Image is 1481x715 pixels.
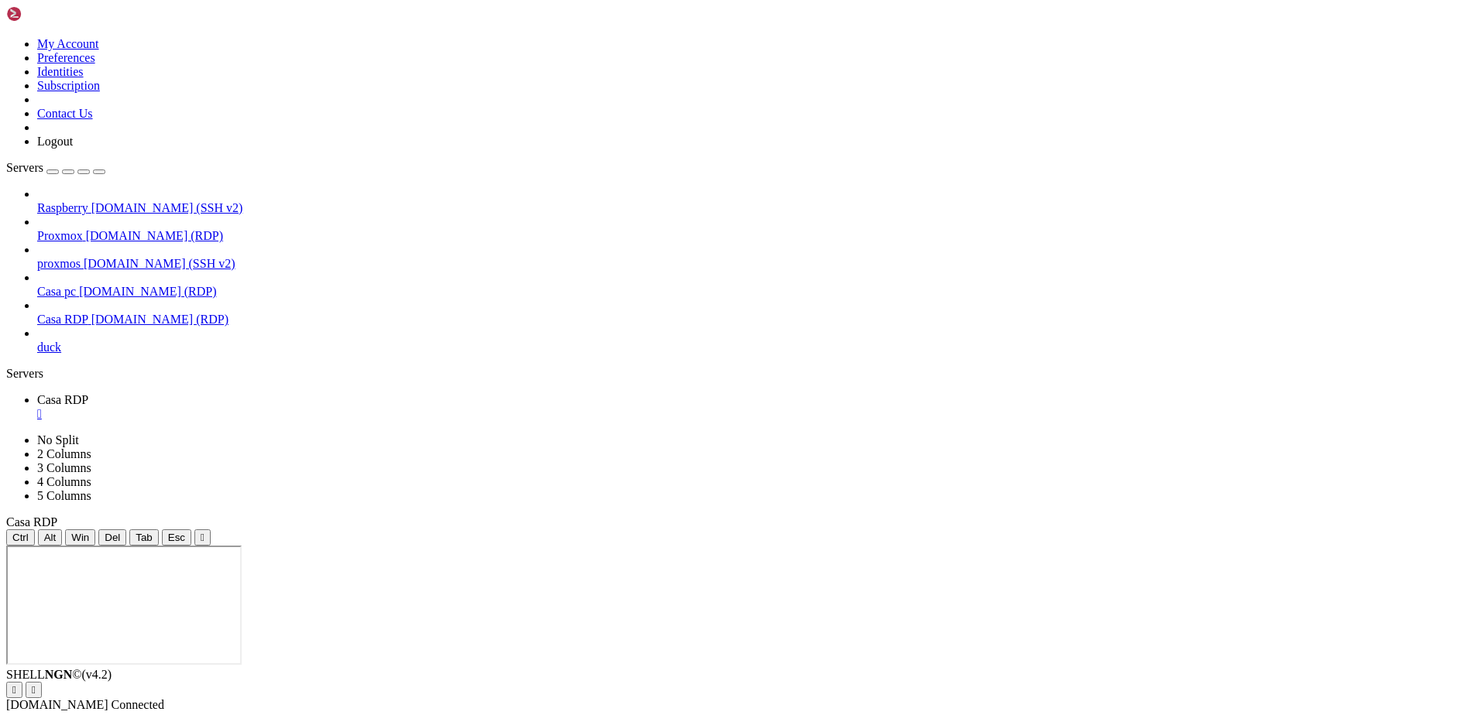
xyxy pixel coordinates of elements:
[37,271,1475,299] li: Casa pc [DOMAIN_NAME] (RDP)
[37,313,88,326] span: Casa RDP
[37,475,91,488] a: 4 Columns
[6,161,43,174] span: Servers
[37,215,1475,243] li: Proxmox [DOMAIN_NAME] (RDP)
[37,51,95,64] a: Preferences
[91,201,243,214] span: [DOMAIN_NAME] (SSH v2)
[162,529,191,546] button: Esc
[37,489,91,502] a: 5 Columns
[45,668,73,681] b: NGN
[37,285,76,298] span: Casa pc
[98,529,126,546] button: Del
[6,161,105,174] a: Servers
[26,682,42,698] button: 
[37,187,1475,215] li: Raspberry [DOMAIN_NAME] (SSH v2)
[6,698,108,711] span: [DOMAIN_NAME]
[37,65,84,78] a: Identities
[37,257,81,270] span: proxmos
[37,107,93,120] a: Contact Us
[38,529,63,546] button: Alt
[79,285,216,298] span: [DOMAIN_NAME] (RDP)
[194,529,211,546] button: 
[37,285,1475,299] a: Casa pc [DOMAIN_NAME] (RDP)
[37,201,1475,215] a: Raspberry [DOMAIN_NAME] (SSH v2)
[6,515,57,529] span: Casa RDP
[129,529,159,546] button: Tab
[12,532,29,543] span: Ctrl
[32,684,36,696] div: 
[44,532,57,543] span: Alt
[37,135,73,148] a: Logout
[37,433,79,446] a: No Split
[37,447,91,460] a: 2 Columns
[37,407,1475,421] a: 
[91,313,229,326] span: [DOMAIN_NAME] (RDP)
[37,257,1475,271] a: proxmos [DOMAIN_NAME] (SSH v2)
[37,393,88,406] span: Casa RDP
[12,684,16,696] div: 
[37,243,1475,271] li: proxmos [DOMAIN_NAME] (SSH v2)
[37,327,1475,354] li: duck
[6,367,1475,381] div: Servers
[105,532,120,543] span: Del
[201,532,204,543] div: 
[168,532,185,543] span: Esc
[6,6,95,22] img: Shellngn
[37,79,100,92] a: Subscription
[37,313,1475,327] a: Casa RDP [DOMAIN_NAME] (RDP)
[84,257,235,270] span: [DOMAIN_NAME] (SSH v2)
[37,229,83,242] span: Proxmox
[37,201,88,214] span: Raspberry
[6,668,112,681] span: SHELL ©
[136,532,153,543] span: Tab
[71,532,89,543] span: Win
[82,668,112,681] span: 4.2.0
[37,340,1475,354] a: duck
[6,529,35,546] button: Ctrl
[37,299,1475,327] li: Casa RDP [DOMAIN_NAME] (RDP)
[86,229,223,242] span: [DOMAIN_NAME] (RDP)
[37,37,99,50] a: My Account
[37,229,1475,243] a: Proxmox [DOMAIN_NAME] (RDP)
[37,461,91,474] a: 3 Columns
[65,529,95,546] button: Win
[112,698,164,711] span: Connected
[37,340,61,354] span: duck
[6,682,22,698] button: 
[37,393,1475,421] a: Casa RDP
